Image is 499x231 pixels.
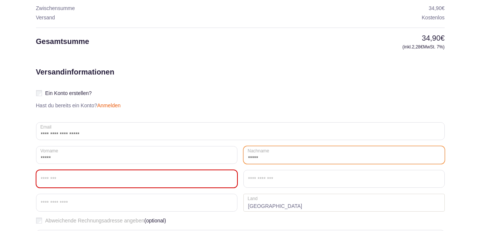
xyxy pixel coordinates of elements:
span: 2,28 [412,44,423,50]
bdi: 34,90 [429,5,445,11]
input: Abweichende Rechnungsadresse angeben(optional) [36,218,42,224]
label: Abweichende Rechnungsadresse angeben [36,218,445,224]
span: € [440,34,444,42]
input: Ein Konto erstellen? [36,90,42,96]
small: (inkl. MwSt. 7%) [326,44,445,50]
strong: [GEOGRAPHIC_DATA] [243,194,445,212]
span: (optional) [144,218,166,224]
span: € [442,5,445,11]
span: Kostenlos [422,15,444,20]
p: Hast du bereits ein Konto? [33,102,124,109]
span: Zwischensumme [36,5,75,11]
h2: Versandinformationen [36,66,114,122]
bdi: 34,90 [422,34,444,42]
a: Anmelden [97,102,121,108]
span: Ein Konto erstellen? [45,90,92,96]
span: Gesamtsumme [36,37,89,45]
span: € [421,44,423,50]
span: Versand [36,15,55,20]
